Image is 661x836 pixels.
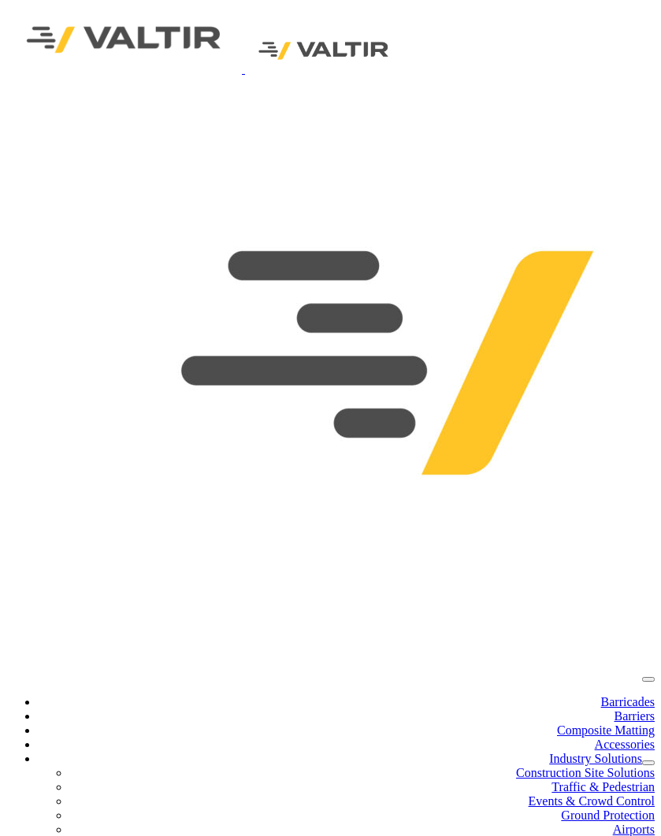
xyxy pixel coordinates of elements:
a: Accessories [595,738,655,751]
a: Traffic & Pedestrian [551,780,655,793]
img: Valtir Rentals [6,6,242,73]
a: Events & Crowd Control [529,794,655,808]
a: Barriers [614,709,655,723]
a: Industry Solutions [549,752,642,765]
img: Valtir Rentals [245,28,403,73]
button: menu toggle [642,677,655,682]
a: Composite Matting [557,723,655,737]
a: Ground Protection [561,808,655,822]
a: Construction Site Solutions [516,766,655,779]
a: Airports [613,823,655,836]
a: Barricades [601,695,655,708]
button: dropdown toggle [642,760,655,765]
